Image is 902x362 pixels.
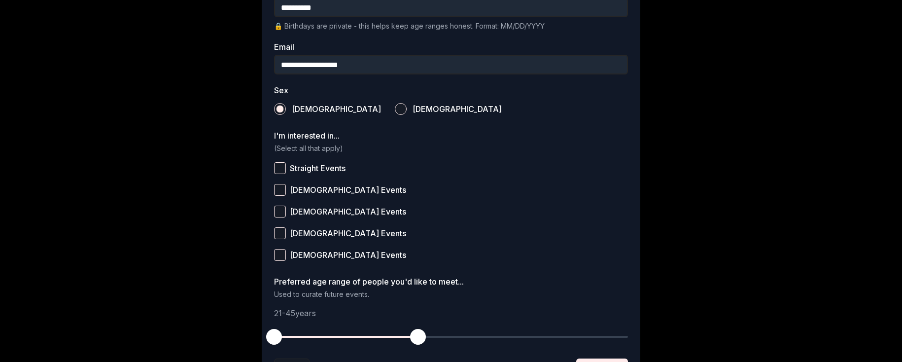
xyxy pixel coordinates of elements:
label: Sex [274,86,628,94]
p: 21 - 45 years [274,307,628,319]
label: Email [274,43,628,51]
button: [DEMOGRAPHIC_DATA] Events [274,184,286,196]
span: [DEMOGRAPHIC_DATA] Events [290,186,406,194]
button: [DEMOGRAPHIC_DATA] Events [274,249,286,261]
p: 🔒 Birthdays are private - this helps keep age ranges honest. Format: MM/DD/YYYY [274,21,628,31]
button: [DEMOGRAPHIC_DATA] Events [274,206,286,217]
p: (Select all that apply) [274,144,628,153]
span: [DEMOGRAPHIC_DATA] Events [290,208,406,216]
p: Used to curate future events. [274,290,628,299]
button: [DEMOGRAPHIC_DATA] Events [274,227,286,239]
span: [DEMOGRAPHIC_DATA] [413,105,502,113]
span: [DEMOGRAPHIC_DATA] [292,105,381,113]
span: [DEMOGRAPHIC_DATA] Events [290,251,406,259]
button: [DEMOGRAPHIC_DATA] [395,103,407,115]
label: I'm interested in... [274,132,628,140]
span: Straight Events [290,164,346,172]
button: [DEMOGRAPHIC_DATA] [274,103,286,115]
span: [DEMOGRAPHIC_DATA] Events [290,229,406,237]
label: Preferred age range of people you'd like to meet... [274,278,628,286]
button: Straight Events [274,162,286,174]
